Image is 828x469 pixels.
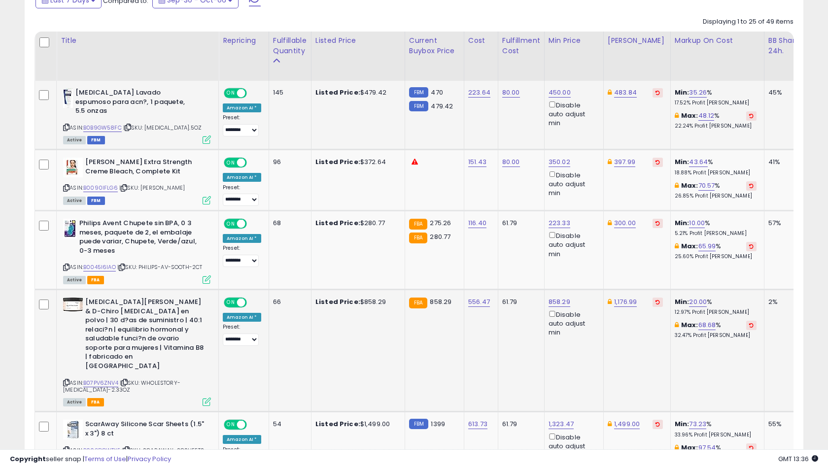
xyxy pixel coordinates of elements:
[225,220,237,228] span: ON
[315,219,397,228] div: $280.77
[675,321,757,339] div: %
[10,455,171,464] div: seller snap | |
[502,219,537,228] div: 61.79
[549,88,571,98] a: 450.00
[675,35,760,46] div: Markup on Cost
[689,419,706,429] a: 73.23
[675,158,757,176] div: %
[689,297,707,307] a: 20.00
[689,157,708,167] a: 43.64
[409,419,428,429] small: FBM
[273,298,304,306] div: 66
[502,420,537,429] div: 61.79
[63,398,86,406] span: All listings currently available for purchase on Amazon
[768,219,801,228] div: 57%
[63,197,86,205] span: All listings currently available for purchase on Amazon
[698,320,716,330] a: 68.68
[614,419,640,429] a: 1,499.00
[675,193,757,200] p: 26.85% Profit [PERSON_NAME]
[675,88,690,97] b: Min:
[119,184,185,192] span: | SKU: [PERSON_NAME]
[223,324,261,346] div: Preset:
[698,111,715,121] a: 48.12
[549,169,596,198] div: Disable auto adjust min
[549,100,596,128] div: Disable auto adjust min
[223,103,261,112] div: Amazon AI *
[223,184,261,206] div: Preset:
[83,379,118,387] a: B07PV6ZNV4
[10,454,46,464] strong: Copyright
[614,297,637,307] a: 1,176.99
[87,136,105,144] span: FBM
[409,233,427,243] small: FBA
[63,420,83,439] img: 41zU52VA4HL._SL40_.jpg
[63,298,211,405] div: ASIN:
[614,157,635,167] a: 397.99
[409,298,427,308] small: FBA
[675,419,690,429] b: Min:
[63,158,83,177] img: 41U4ecxH7ZL._SL40_.jpg
[502,157,520,167] a: 80.00
[549,419,574,429] a: 1,323.47
[675,242,757,260] div: %
[409,35,460,56] div: Current Buybox Price
[409,219,427,230] small: FBA
[681,111,698,120] b: Max:
[273,35,307,56] div: Fulfillable Quantity
[698,241,716,251] a: 65.99
[245,159,261,167] span: OFF
[502,88,520,98] a: 80.00
[768,298,801,306] div: 2%
[128,454,171,464] a: Privacy Policy
[675,219,757,237] div: %
[430,218,451,228] span: 275.26
[79,219,199,258] b: Philips Avent Chupete sin BPA, 0 3 meses, paquete de 2, el embalaje puede variar, Chupete, Verde/...
[223,234,261,243] div: Amazon AI *
[689,218,705,228] a: 10.00
[315,420,397,429] div: $1,499.00
[778,454,818,464] span: 2025-10-14 13:36 GMT
[675,157,690,167] b: Min:
[502,298,537,306] div: 61.79
[549,432,596,460] div: Disable auto adjust min
[85,298,205,373] b: [MEDICAL_DATA][PERSON_NAME] & D-Chiro [MEDICAL_DATA] en polvo | 30 d?as de suministro | 40:1 rela...
[549,218,570,228] a: 223.33
[273,420,304,429] div: 54
[549,297,570,307] a: 858.29
[675,309,757,316] p: 12.97% Profit [PERSON_NAME]
[273,88,304,97] div: 145
[223,35,265,46] div: Repricing
[223,173,261,182] div: Amazon AI *
[675,169,757,176] p: 18.88% Profit [PERSON_NAME]
[468,419,487,429] a: 613.73
[409,87,428,98] small: FBM
[315,88,397,97] div: $479.42
[315,297,360,306] b: Listed Price:
[223,114,261,136] div: Preset:
[315,157,360,167] b: Listed Price:
[681,320,698,330] b: Max:
[315,218,360,228] b: Listed Price:
[245,220,261,228] span: OFF
[431,101,453,111] span: 479.42
[681,181,698,190] b: Max:
[63,158,211,203] div: ASIN:
[85,158,205,178] b: [PERSON_NAME] Extra Strength Creme Bleach, Complete Kit
[549,309,596,337] div: Disable auto adjust min
[675,218,690,228] b: Min:
[468,157,486,167] a: 151.43
[675,181,757,200] div: %
[614,218,636,228] a: 300.00
[315,88,360,97] b: Listed Price:
[63,276,86,284] span: All listings currently available for purchase on Amazon
[223,313,261,322] div: Amazon AI *
[549,157,570,167] a: 350.02
[675,253,757,260] p: 25.60% Profit [PERSON_NAME]
[675,88,757,106] div: %
[85,420,205,440] b: ScarAway Silicone Scar Sheets (1.5" x 3") 8 ct
[768,158,801,167] div: 41%
[245,89,261,98] span: OFF
[681,241,698,251] b: Max:
[675,298,757,316] div: %
[768,420,801,429] div: 55%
